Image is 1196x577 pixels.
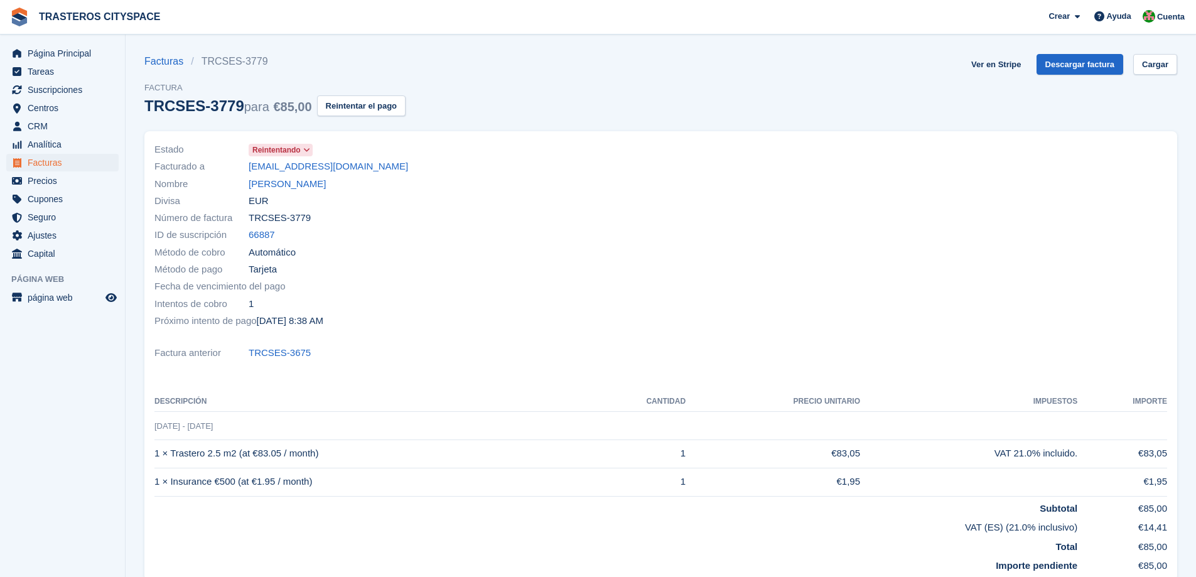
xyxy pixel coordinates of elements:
a: [PERSON_NAME] [249,177,326,191]
nav: breadcrumbs [144,54,406,69]
div: VAT 21.0% incluido. [860,446,1077,461]
a: 66887 [249,228,275,242]
span: Método de pago [154,262,249,277]
span: Centros [28,99,103,117]
span: €85,00 [273,100,311,114]
span: Factura [144,82,406,94]
a: menu [6,245,119,262]
td: €83,05 [1077,439,1167,468]
a: menu [6,99,119,117]
a: menu [6,190,119,208]
span: Analítica [28,136,103,153]
a: menu [6,154,119,171]
span: Suscripciones [28,81,103,99]
td: €85,00 [1077,535,1167,554]
span: Seguro [28,208,103,226]
td: €1,95 [1077,468,1167,496]
a: menu [6,227,119,244]
span: Factura anterior [154,346,249,360]
strong: Total [1055,541,1077,552]
img: stora-icon-8386f47178a22dfd0bd8f6a31ec36ba5ce8667c1dd55bd0f319d3a0aa187defe.svg [10,8,29,26]
span: ID de suscripción [154,228,249,242]
span: [DATE] - [DATE] [154,421,213,431]
th: Descripción [154,392,583,412]
span: 1 [249,297,254,311]
a: TRCSES-3675 [249,346,311,360]
span: Método de cobro [154,245,249,260]
span: Página web [11,273,125,286]
a: menu [6,117,119,135]
span: Próximo intento de pago [154,314,257,328]
td: 1 [583,468,686,496]
a: menu [6,63,119,80]
td: €85,00 [1077,554,1167,573]
time: 2025-10-03 06:38:09 UTC [257,314,323,328]
span: Intentos de cobro [154,297,249,311]
a: Vista previa de la tienda [104,290,119,305]
span: Fecha de vencimiento del pago [154,279,285,294]
td: €14,41 [1077,515,1167,535]
a: TRASTEROS CITYSPACE [34,6,166,27]
a: menu [6,81,119,99]
a: Cargar [1133,54,1177,75]
td: €1,95 [686,468,860,496]
th: Precio unitario [686,392,860,412]
span: Ayuda [1107,10,1131,23]
span: Cupones [28,190,103,208]
strong: Subtotal [1040,503,1077,514]
span: EUR [249,194,269,208]
span: Número de factura [154,211,249,225]
a: menu [6,172,119,190]
a: menu [6,208,119,226]
th: CANTIDAD [583,392,686,412]
a: menu [6,45,119,62]
span: CRM [28,117,103,135]
th: Impuestos [860,392,1077,412]
span: página web [28,289,103,306]
td: 1 × Insurance €500 (at €1.95 / month) [154,468,583,496]
span: Nombre [154,177,249,191]
a: Reintentando [249,143,313,157]
span: Ajustes [28,227,103,244]
a: [EMAIL_ADDRESS][DOMAIN_NAME] [249,159,408,174]
th: Importe [1077,392,1167,412]
div: TRCSES-3779 [144,97,312,114]
strong: Importe pendiente [996,560,1077,571]
span: Automático [249,245,296,260]
span: Tarjeta [249,262,277,277]
span: Cuenta [1157,11,1185,23]
span: Divisa [154,194,249,208]
a: Descargar factura [1037,54,1124,75]
span: Precios [28,172,103,190]
span: Reintentando [252,144,301,156]
td: €83,05 [686,439,860,468]
span: Estado [154,143,249,157]
a: menu [6,136,119,153]
span: Facturas [28,154,103,171]
button: Reintentar el pago [317,95,406,116]
span: TRCSES-3779 [249,211,311,225]
td: 1 × Trastero 2.5 m2 (at €83.05 / month) [154,439,583,468]
a: Ver en Stripe [966,54,1026,75]
span: para [244,100,269,114]
span: Capital [28,245,103,262]
a: Facturas [144,54,191,69]
span: Crear [1048,10,1070,23]
a: menú [6,289,119,306]
span: Página Principal [28,45,103,62]
span: Facturado a [154,159,249,174]
td: VAT (ES) (21.0% inclusivo) [154,515,1077,535]
td: 1 [583,439,686,468]
img: CitySpace [1143,10,1155,23]
td: €85,00 [1077,496,1167,515]
span: Tareas [28,63,103,80]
